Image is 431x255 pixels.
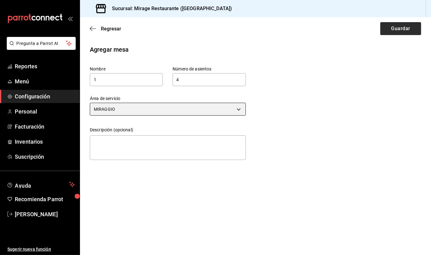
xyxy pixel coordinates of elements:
[4,45,76,51] a: Pregunta a Parrot AI
[90,97,246,101] label: Área de servicio
[15,153,75,161] span: Suscripción
[90,73,163,86] input: Max. 4 caracteres
[15,137,75,146] span: Inventarios
[15,195,75,203] span: Recomienda Parrot
[15,62,75,70] span: Reportes
[15,77,75,86] span: Menú
[7,246,75,253] span: Sugerir nueva función
[380,22,421,35] button: Guardar
[90,67,163,71] label: Nombre
[15,107,75,116] span: Personal
[90,128,246,132] label: Descripción (opcional)
[15,122,75,131] span: Facturación
[90,26,121,32] button: Regresar
[90,103,246,116] div: MIRAGGIO
[15,210,75,218] span: [PERSON_NAME]
[15,181,67,188] span: Ayuda
[7,37,76,50] button: Pregunta a Parrot AI
[15,92,75,101] span: Configuración
[107,5,232,12] h3: Sucursal: Mirage Restaurante ([GEOGRAPHIC_DATA])
[17,40,66,47] span: Pregunta a Parrot AI
[173,67,245,71] label: Número de asientos
[68,16,73,21] button: open_drawer_menu
[90,45,421,54] div: Agregar mesa
[101,26,121,32] span: Regresar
